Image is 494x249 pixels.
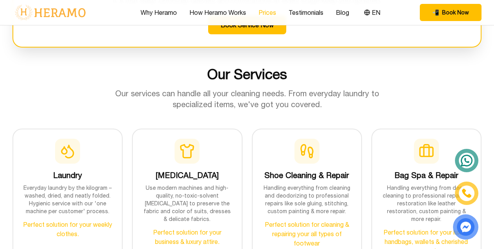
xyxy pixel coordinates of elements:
a: Why Heramo [141,8,177,17]
font: Handling everything from cleaning and deodorizing to professional repairs like sole gluing, stitc... [264,185,350,214]
font: Perfect solution for cleaning & repairing your all types of footwear [265,221,349,247]
font: Book Now [442,9,469,16]
font: Shoe Cleaning & Repair [264,171,349,180]
span: phone [432,9,439,16]
font: Our Services [207,66,287,82]
a: Testimonials [289,8,323,17]
font: Blog [336,9,349,16]
a: phone-icon [455,182,478,205]
a: Prices [259,8,276,17]
font: Perfect solution for your weekly clothes. [23,221,112,237]
a: How Heramo Works [189,8,246,17]
img: logo-with-text.png [12,4,88,21]
font: Laundry [53,171,82,180]
font: Perfect solution for your business & luxury attire. [153,229,221,245]
font: How Heramo Works [189,9,246,16]
font: Testimonials [289,9,323,16]
font: 📲 [432,9,439,16]
img: phone-icon [461,188,472,199]
font: Our services can handle all your cleaning needs. From everyday laundry to specialized items, we'v... [115,89,379,109]
a: Blog [336,8,349,17]
font: Everyday laundry by the kilogram – washed, dried, and neatly folded. Hygienic service with our 'o... [23,185,112,214]
font: Bag Spa & Repair [394,171,458,180]
button: phone Book Now [420,4,482,21]
font: Prices [259,9,276,16]
font: Handling everything from deep cleaning to professional repairs & restoration like leather restora... [383,185,470,222]
font: Why Heramo [141,9,177,16]
font: EN [372,9,380,16]
font: Use modern machines and high-quality, no-toxic-solvent [MEDICAL_DATA] to preserve the fabric and ... [144,185,231,222]
font: [MEDICAL_DATA] [156,171,219,180]
button: EN [362,7,383,18]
